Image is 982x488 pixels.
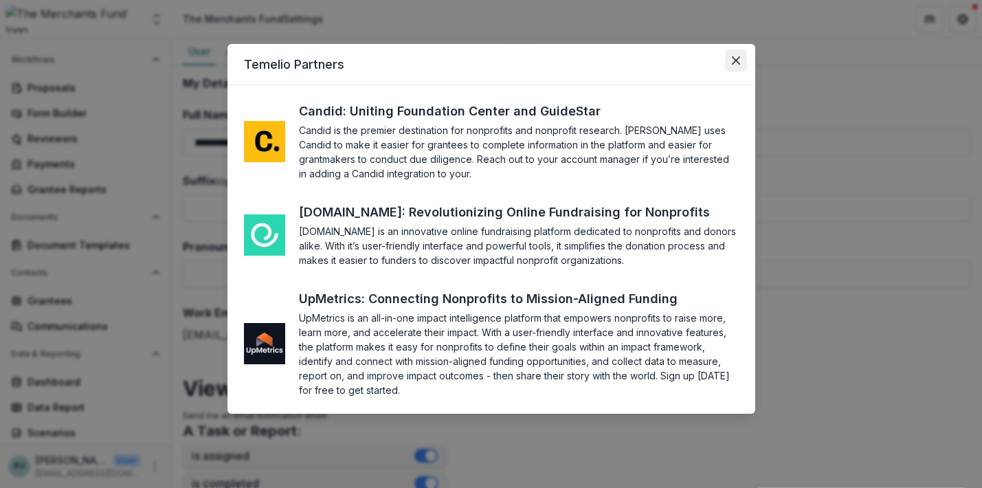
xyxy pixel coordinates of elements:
[299,203,735,221] a: [DOMAIN_NAME]: Revolutionizing Online Fundraising for Nonprofits
[244,323,285,364] img: me
[299,289,703,308] a: UpMetrics: Connecting Nonprofits to Mission-Aligned Funding
[299,311,739,397] section: UpMetrics is an all-in-one impact intelligence platform that empowers nonprofits to raise more, l...
[244,214,285,256] img: me
[299,102,626,120] a: Candid: Uniting Foundation Center and GuideStar
[244,121,285,162] img: me
[725,49,747,71] button: Close
[299,224,739,267] section: [DOMAIN_NAME] is an innovative online fundraising platform dedicated to nonprofits and donors ali...
[227,44,755,85] header: Temelio Partners
[299,123,739,181] section: Candid is the premier destination for nonprofits and nonprofit research. [PERSON_NAME] uses Candi...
